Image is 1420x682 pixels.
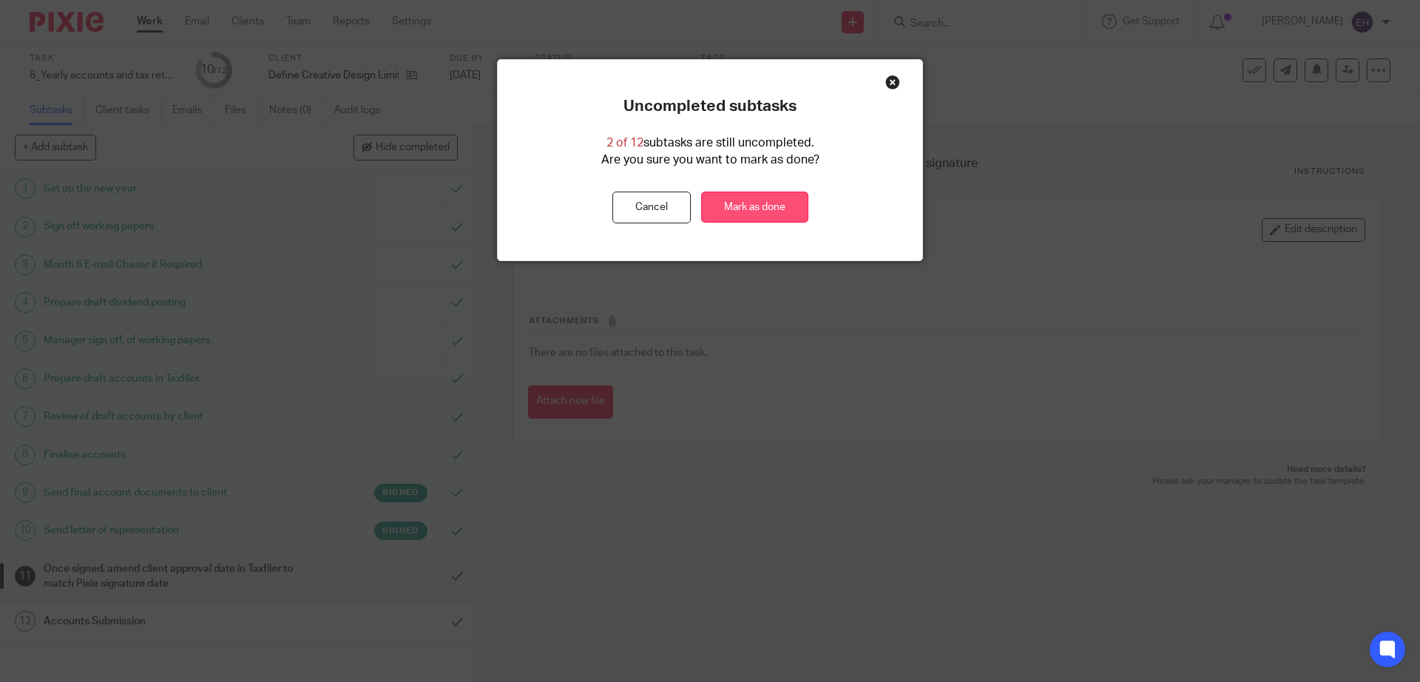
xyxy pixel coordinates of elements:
[606,137,643,149] span: 2 of 12
[701,192,808,223] a: Mark as done
[601,152,819,169] p: Are you sure you want to mark as done?
[885,75,900,90] div: Close this dialog window
[606,135,814,152] p: subtasks are still uncompleted.
[623,97,797,116] p: Uncompleted subtasks
[612,192,691,223] button: Cancel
